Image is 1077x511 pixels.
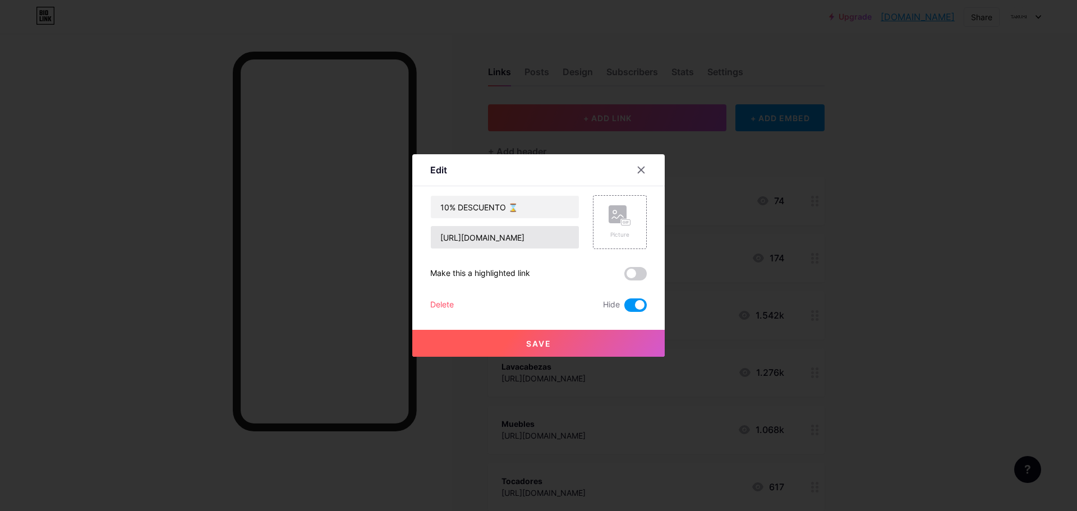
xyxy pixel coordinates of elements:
span: Hide [603,298,620,312]
div: Delete [430,298,454,312]
input: URL [431,226,579,248]
div: Picture [609,231,631,239]
div: Make this a highlighted link [430,267,530,280]
input: Title [431,196,579,218]
span: Save [526,339,551,348]
button: Save [412,330,665,357]
div: Edit [430,163,447,177]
